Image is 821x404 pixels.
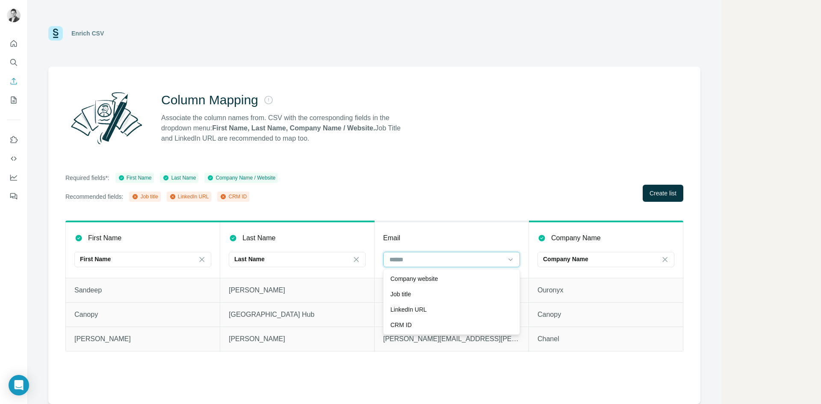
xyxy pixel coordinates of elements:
div: Enrich CSV [71,29,104,38]
button: Enrich CSV [7,74,21,89]
div: CRM ID [220,193,247,201]
p: Associate the column names from. CSV with the corresponding fields in the dropdown menu: Job Titl... [161,113,408,144]
p: [PERSON_NAME] [229,334,366,344]
p: Recommended fields: [65,192,123,201]
span: Create list [650,189,676,198]
p: Canopy [537,310,674,320]
div: Open Intercom Messenger [9,375,29,395]
p: CRM ID [390,321,412,329]
p: Ouronyx [537,285,674,295]
p: [PERSON_NAME] [74,334,211,344]
p: First Name [80,255,111,263]
p: Company Name [551,233,601,243]
button: Feedback [7,189,21,204]
p: Company website [390,274,438,283]
button: Search [7,55,21,70]
div: First Name [118,174,152,182]
button: Quick start [7,36,21,51]
p: Job title [390,290,411,298]
div: Last Name [162,174,196,182]
img: Avatar [7,9,21,22]
p: Email [383,233,400,243]
p: Last Name [242,233,275,243]
button: Use Surfe API [7,151,21,166]
button: Create list [643,185,683,202]
p: Last Name [234,255,265,263]
p: Chanel [537,334,674,344]
div: LinkedIn URL [169,193,209,201]
p: Canopy [74,310,211,320]
button: Dashboard [7,170,21,185]
button: My lists [7,92,21,108]
p: [GEOGRAPHIC_DATA] Hub [229,310,366,320]
p: First Name [88,233,121,243]
div: Job title [132,193,158,201]
p: LinkedIn URL [390,305,427,314]
img: Surfe Illustration - Column Mapping [65,87,148,149]
p: Sandeep [74,285,211,295]
h2: Column Mapping [161,92,258,108]
p: Required fields*: [65,174,109,182]
p: [PERSON_NAME][EMAIL_ADDRESS][PERSON_NAME][DOMAIN_NAME] [383,334,520,344]
img: Surfe Logo [48,26,63,41]
p: [PERSON_NAME] [229,285,366,295]
p: Company Name [543,255,588,263]
div: Company Name / Website [207,174,275,182]
strong: First Name, Last Name, Company Name / Website. [212,124,375,132]
button: Use Surfe on LinkedIn [7,132,21,147]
